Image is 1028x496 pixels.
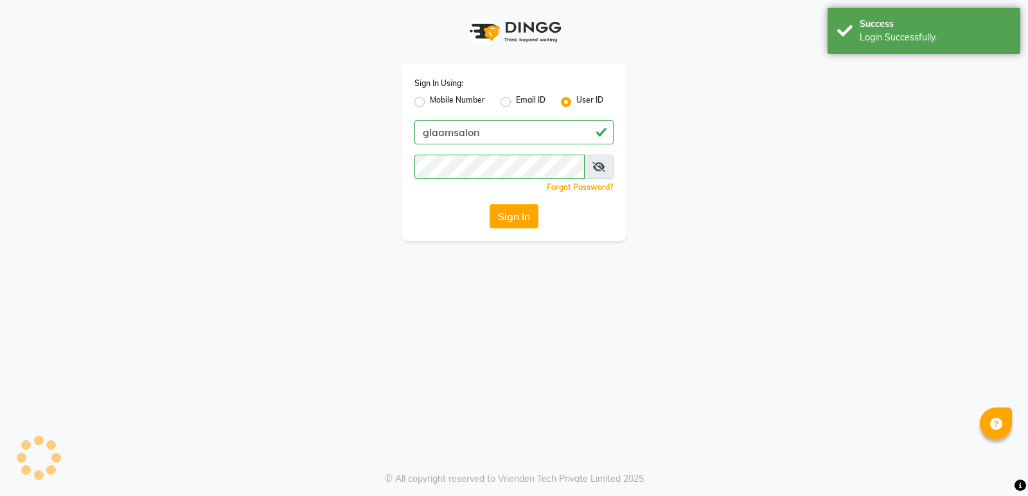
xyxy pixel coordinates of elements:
[414,155,585,179] input: Username
[463,13,565,51] img: logo1.svg
[860,17,1011,31] div: Success
[576,94,603,110] label: User ID
[860,31,1011,44] div: Login Successfully.
[414,120,614,144] input: Username
[430,94,485,110] label: Mobile Number
[547,182,614,192] a: Forgot Password?
[516,94,545,110] label: Email ID
[414,78,463,89] label: Sign In Using:
[490,204,538,228] button: Sign In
